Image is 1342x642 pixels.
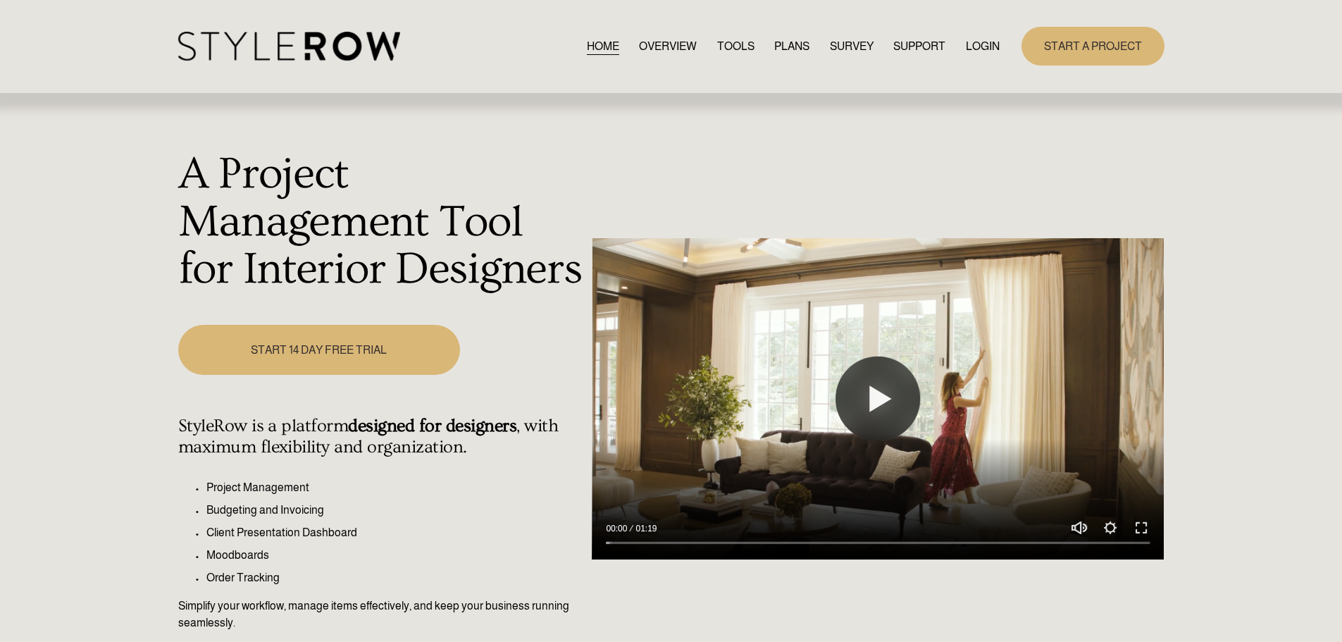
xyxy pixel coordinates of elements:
a: OVERVIEW [639,37,697,56]
strong: designed for designers [348,416,516,436]
a: HOME [587,37,619,56]
a: folder dropdown [893,37,945,56]
div: Current time [606,521,630,536]
p: Project Management [206,479,585,496]
p: Moodboards [206,547,585,564]
p: Budgeting and Invoicing [206,502,585,519]
h1: A Project Management Tool for Interior Designers [178,151,585,294]
a: START 14 DAY FREE TRIAL [178,325,460,375]
p: Simplify your workflow, manage items effectively, and keep your business running seamlessly. [178,598,585,631]
a: START A PROJECT [1021,27,1164,66]
input: Seek [606,538,1150,548]
p: Order Tracking [206,569,585,586]
a: TOOLS [717,37,754,56]
h4: StyleRow is a platform , with maximum flexibility and organization. [178,416,585,458]
a: SURVEY [830,37,874,56]
a: LOGIN [966,37,1000,56]
span: SUPPORT [893,38,945,55]
button: Play [835,357,920,441]
img: StyleRow [178,32,400,61]
div: Duration [630,521,660,536]
p: Client Presentation Dashboard [206,524,585,541]
a: PLANS [774,37,809,56]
